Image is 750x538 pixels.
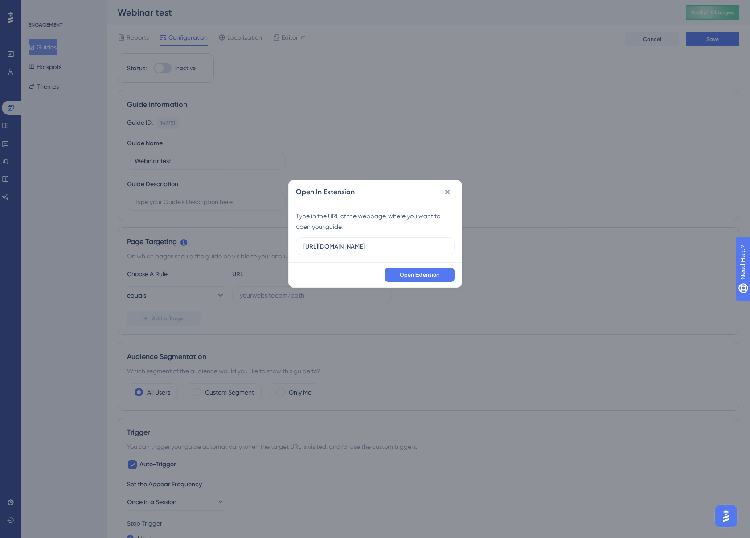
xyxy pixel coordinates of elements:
[296,211,455,232] div: Type in the URL of the webpage, where you want to open your guide.
[713,503,739,530] iframe: UserGuiding AI Assistant Launcher
[303,241,447,251] input: URL
[296,187,355,197] h2: Open In Extension
[21,2,56,13] span: Need Help?
[400,271,439,278] span: Open Extension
